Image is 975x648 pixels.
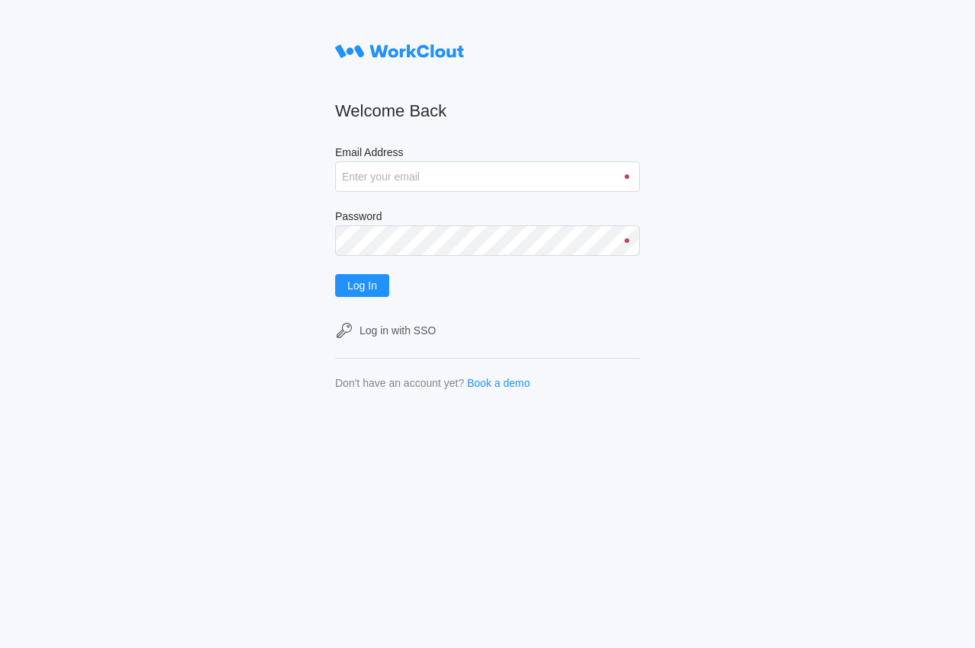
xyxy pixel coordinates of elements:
[335,146,640,161] label: Email Address
[335,321,640,340] a: Log in with SSO
[335,377,464,389] div: Don't have an account yet?
[335,274,389,297] button: Log In
[335,161,640,192] input: Enter your email
[335,101,640,122] h2: Welcome Back
[467,377,530,389] a: Book a demo
[360,324,436,337] div: Log in with SSO
[335,210,640,225] label: Password
[347,280,377,291] span: Log In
